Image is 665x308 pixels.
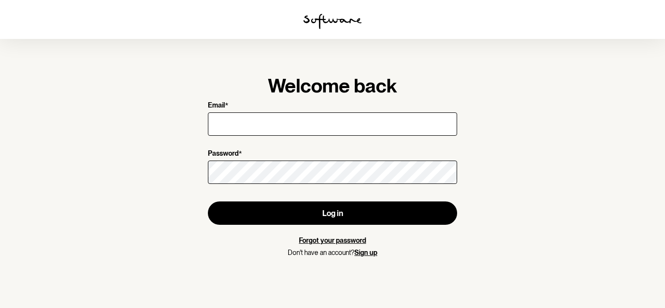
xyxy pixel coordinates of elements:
[208,201,457,225] button: Log in
[299,236,366,244] a: Forgot your password
[303,14,362,29] img: software logo
[208,249,457,257] p: Don't have an account?
[208,101,225,110] p: Email
[208,149,239,159] p: Password
[354,249,377,256] a: Sign up
[208,74,457,97] h1: Welcome back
